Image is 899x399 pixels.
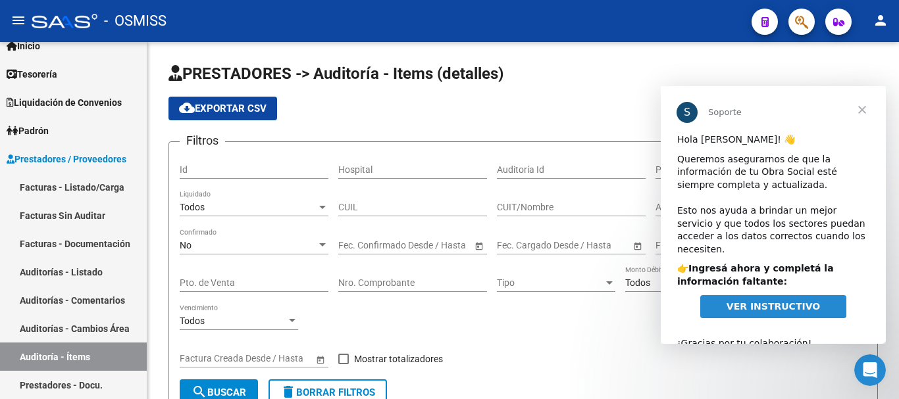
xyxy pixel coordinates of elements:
span: Prestadores / Proveedores [7,152,126,166]
span: Exportar CSV [179,103,267,114]
span: Tipo [497,277,604,289]
input: Fecha inicio [497,240,545,251]
button: Open calendar [472,239,486,252]
span: No [180,240,192,250]
input: Fecha fin [239,353,303,364]
button: Open calendar [630,239,644,252]
iframe: Intercom live chat mensaje [661,86,886,344]
div: ¡Gracias por tu colaboración! ​ [16,238,209,277]
button: Open calendar [313,352,327,366]
span: - OSMISS [104,7,167,35]
iframe: Intercom live chat [854,354,886,386]
input: Fecha inicio [338,240,386,251]
span: Todos [180,202,205,212]
span: Buscar [192,387,246,398]
span: Periodo [655,164,792,176]
input: Fecha fin [556,240,621,251]
mat-icon: person [873,12,888,28]
mat-icon: menu [11,12,26,28]
span: Padrón [7,124,49,138]
span: Tesorería [7,67,57,82]
button: Exportar CSV [168,97,277,120]
span: Inicio [7,39,40,53]
input: Fecha inicio [655,240,704,251]
span: Liquidación de Convenios [7,95,122,110]
span: Borrar Filtros [280,387,375,398]
span: Todos [180,316,205,326]
span: PRESTADORES -> Auditoría - Items (detalles) [168,64,503,83]
span: Mostrar totalizadores [354,351,443,367]
span: Todos [625,277,650,288]
h3: Filtros [180,131,225,150]
mat-icon: cloud_download [179,100,195,116]
input: Fecha inicio [180,353,228,364]
span: Area [655,202,762,213]
input: Fecha fin [398,240,462,251]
